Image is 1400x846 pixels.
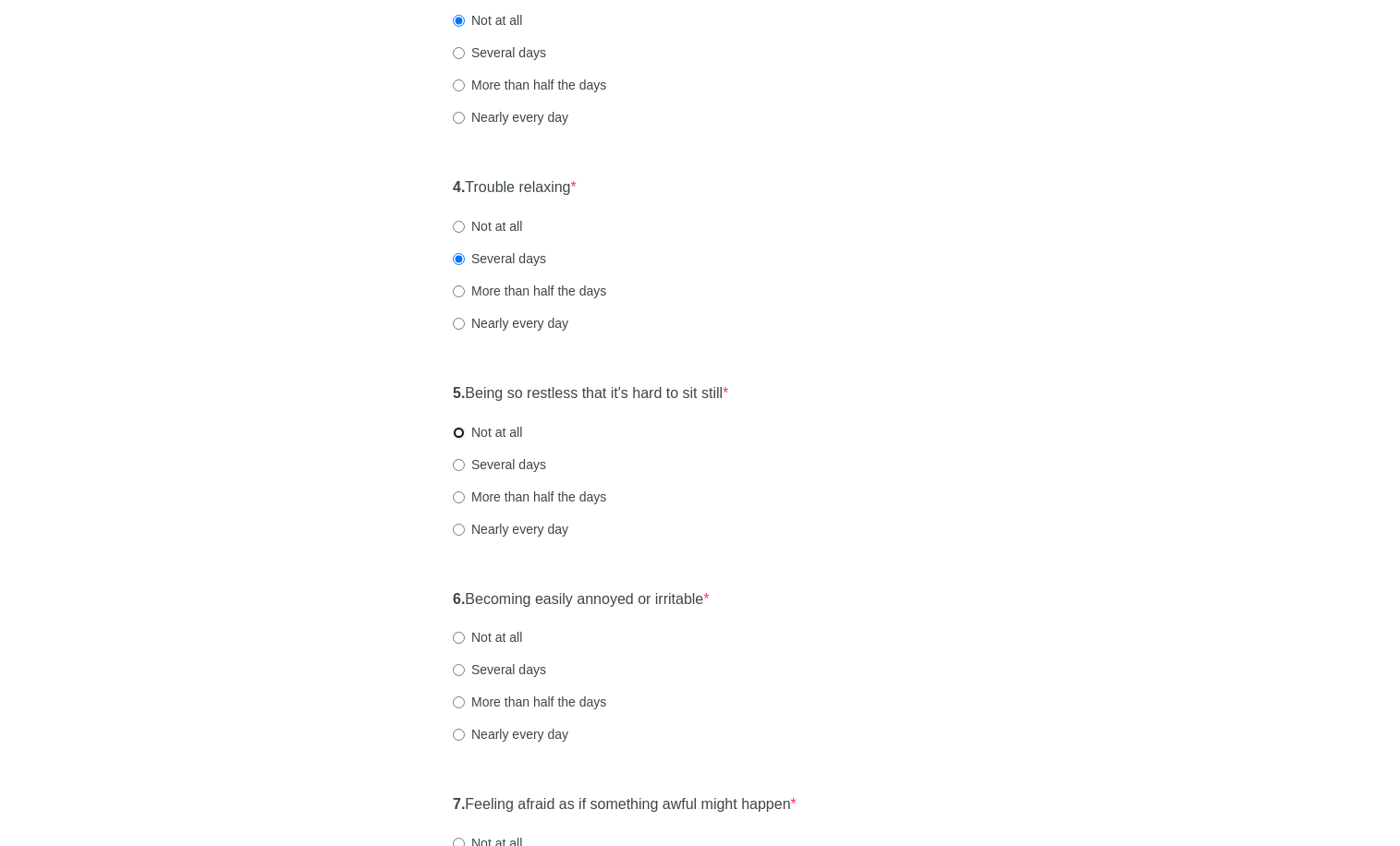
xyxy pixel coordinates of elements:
[453,179,465,195] strong: 4.
[453,520,568,538] label: Nearly every day
[453,221,465,233] input: Not at all
[453,314,568,332] label: Nearly every day
[453,591,465,607] strong: 6.
[453,459,465,471] input: Several days
[453,589,710,610] label: Becoming easily annoyed or irritable
[453,794,797,816] label: Feeling afraid as if something awful might happen
[453,177,577,199] label: Trouble relaxing
[453,524,465,536] input: Nearly every day
[453,385,465,401] strong: 5.
[453,108,568,127] label: Nearly every day
[453,76,606,94] label: More than half the days
[453,282,606,300] label: More than half the days
[453,491,465,503] input: More than half the days
[453,253,465,265] input: Several days
[453,628,522,647] label: Not at all
[453,217,522,236] label: Not at all
[453,11,522,30] label: Not at all
[453,79,465,91] input: More than half the days
[453,383,728,405] label: Being so restless that it's hard to sit still
[453,664,465,676] input: Several days
[453,696,465,708] input: More than half the days
[453,455,546,474] label: Several days
[453,249,546,268] label: Several days
[453,423,522,441] label: Not at all
[453,725,568,743] label: Nearly every day
[453,632,465,644] input: Not at all
[453,796,465,812] strong: 7.
[453,47,465,59] input: Several days
[453,729,465,741] input: Nearly every day
[453,427,465,439] input: Not at all
[453,693,606,711] label: More than half the days
[453,488,606,506] label: More than half the days
[453,112,465,124] input: Nearly every day
[453,285,465,297] input: More than half the days
[453,15,465,27] input: Not at all
[453,43,546,62] label: Several days
[453,318,465,330] input: Nearly every day
[453,660,546,679] label: Several days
